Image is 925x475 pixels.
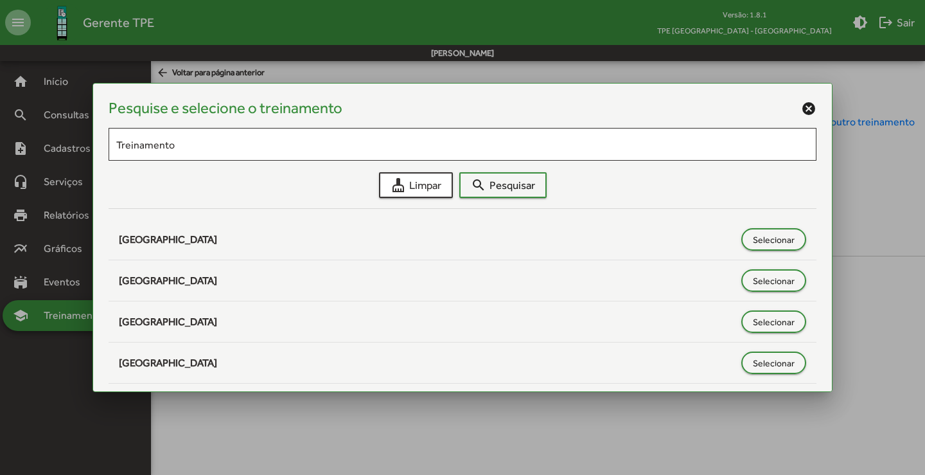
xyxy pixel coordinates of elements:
[119,233,217,246] span: [GEOGRAPHIC_DATA]
[391,177,406,193] mat-icon: cleaning_services
[459,172,547,198] button: Pesquisar
[801,101,816,116] mat-icon: cancel
[119,274,217,287] span: [GEOGRAPHIC_DATA]
[753,352,795,375] span: Selecionar
[471,177,486,193] mat-icon: search
[391,174,441,197] span: Limpar
[753,269,795,292] span: Selecionar
[753,228,795,251] span: Selecionar
[741,310,806,333] button: Selecionar
[741,228,806,251] button: Selecionar
[119,357,217,369] span: [GEOGRAPHIC_DATA]
[741,269,806,292] button: Selecionar
[119,316,217,328] span: [GEOGRAPHIC_DATA]
[471,174,535,197] span: Pesquisar
[753,310,795,334] span: Selecionar
[379,172,453,198] button: Limpar
[741,352,806,374] button: Selecionar
[109,99,342,118] h4: Pesquise e selecione o treinamento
